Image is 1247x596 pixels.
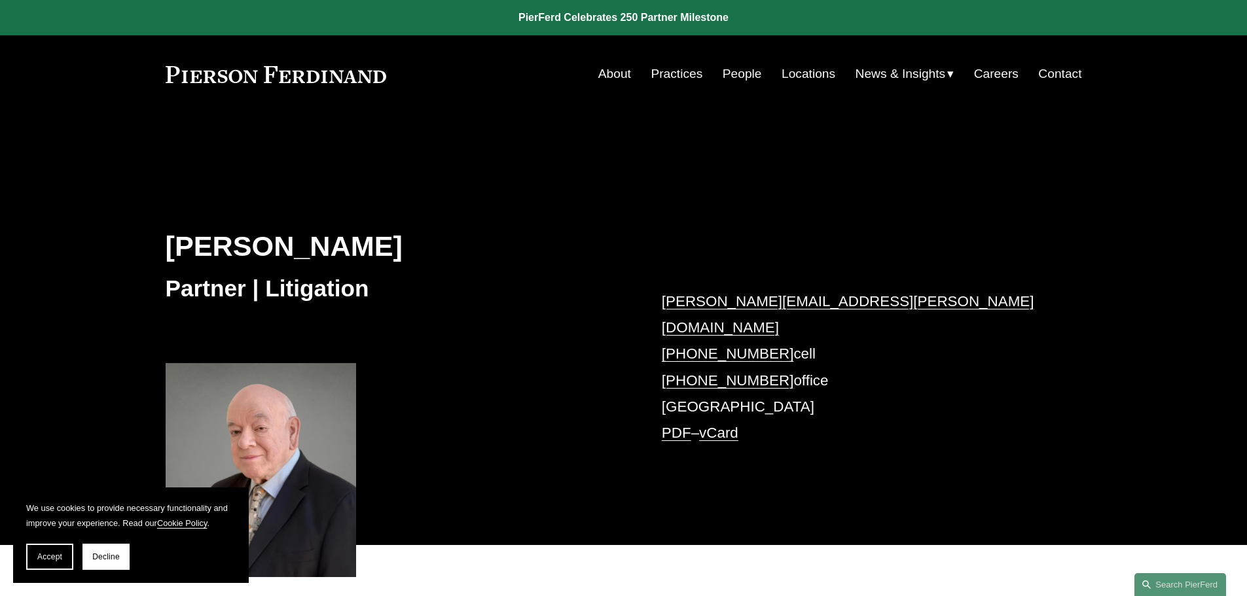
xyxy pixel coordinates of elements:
[166,229,624,263] h2: [PERSON_NAME]
[1038,61,1081,86] a: Contact
[26,500,236,531] p: We use cookies to provide necessary functionality and improve your experience. Read our .
[598,61,631,86] a: About
[92,552,120,561] span: Decline
[1134,573,1226,596] a: Search this site
[662,345,794,362] a: [PHONE_NUMBER]
[166,274,624,303] h3: Partner | Litigation
[782,61,835,86] a: Locations
[856,63,946,86] span: News & Insights
[82,544,130,570] button: Decline
[662,289,1043,447] p: cell office [GEOGRAPHIC_DATA] –
[662,372,794,389] a: [PHONE_NUMBER]
[157,518,208,528] a: Cookie Policy
[662,425,691,441] a: PDF
[26,544,73,570] button: Accept
[699,425,738,441] a: vCard
[37,552,62,561] span: Accept
[974,61,1019,86] a: Careers
[651,61,702,86] a: Practices
[662,293,1034,336] a: [PERSON_NAME][EMAIL_ADDRESS][PERSON_NAME][DOMAIN_NAME]
[13,487,249,583] section: Cookie banner
[856,61,954,86] a: folder dropdown
[723,61,762,86] a: People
